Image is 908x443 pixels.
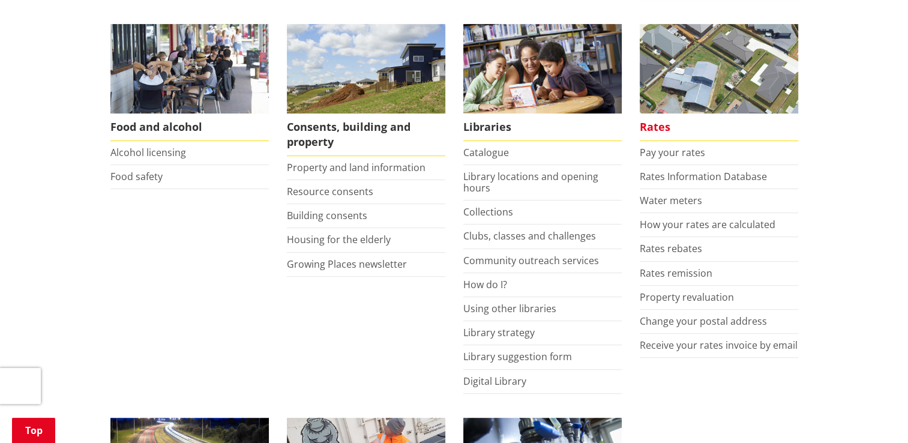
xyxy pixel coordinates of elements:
[463,278,507,291] a: How do I?
[463,302,556,315] a: Using other libraries
[640,315,767,328] a: Change your postal address
[640,113,798,141] span: Rates
[463,254,599,267] a: Community outreach services
[110,170,163,183] a: Food safety
[287,113,445,156] span: Consents, building and property
[110,146,186,159] a: Alcohol licensing
[287,185,373,198] a: Resource consents
[640,291,734,304] a: Property revaluation
[463,170,598,194] a: Library locations and opening hours
[463,205,513,218] a: Collections
[640,24,798,141] a: Pay your rates online Rates
[463,24,622,113] img: Waikato District Council libraries
[110,113,269,141] span: Food and alcohol
[287,24,445,156] a: New Pokeno housing development Consents, building and property
[287,24,445,113] img: Land and property thumbnail
[640,146,705,159] a: Pay your rates
[463,113,622,141] span: Libraries
[640,218,775,231] a: How your rates are calculated
[287,209,367,222] a: Building consents
[640,194,702,207] a: Water meters
[12,418,55,443] a: Top
[853,393,896,436] iframe: Messenger Launcher
[640,170,767,183] a: Rates Information Database
[463,326,535,339] a: Library strategy
[287,161,425,174] a: Property and land information
[110,24,269,113] img: Food and Alcohol in the Waikato
[640,267,712,280] a: Rates remission
[640,242,702,255] a: Rates rebates
[640,339,798,352] a: Receive your rates invoice by email
[463,24,622,141] a: Library membership is free to everyone who lives in the Waikato district. Libraries
[463,146,509,159] a: Catalogue
[110,24,269,141] a: Food and Alcohol in the Waikato Food and alcohol
[287,233,391,246] a: Housing for the elderly
[463,350,572,363] a: Library suggestion form
[463,375,526,388] a: Digital Library
[287,258,407,271] a: Growing Places newsletter
[640,24,798,113] img: Rates-thumbnail
[463,229,596,243] a: Clubs, classes and challenges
